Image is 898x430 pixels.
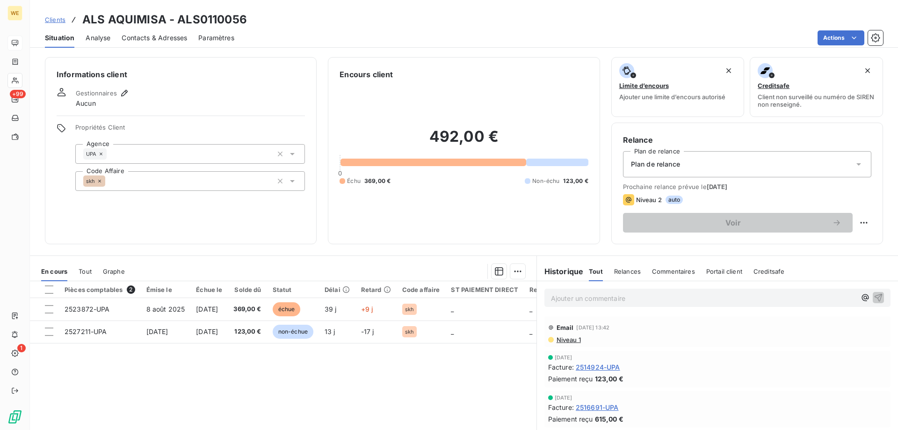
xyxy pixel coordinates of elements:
[866,398,889,421] iframe: Intercom live chat
[347,177,361,185] span: Échu
[576,402,619,412] span: 2516691-UPA
[557,324,574,331] span: Email
[196,305,218,313] span: [DATE]
[340,69,393,80] h6: Encours client
[127,285,135,294] span: 2
[233,305,261,314] span: 369,00 €
[17,344,26,352] span: 1
[589,268,603,275] span: Tout
[619,93,725,101] span: Ajouter une limite d’encours autorisé
[631,160,680,169] span: Plan de relance
[82,11,247,28] h3: ALS AQUIMISA - ALS0110056
[595,374,623,384] span: 123,00 €
[556,336,581,343] span: Niveau 1
[634,219,832,226] span: Voir
[361,305,373,313] span: +9 j
[555,395,572,401] span: [DATE]
[233,286,261,293] div: Solde dû
[338,169,342,177] span: 0
[548,414,593,424] span: Paiement reçu
[402,286,440,293] div: Code affaire
[361,286,391,293] div: Retard
[65,285,135,294] div: Pièces comptables
[707,183,728,190] span: [DATE]
[614,268,641,275] span: Relances
[146,305,185,313] span: 8 août 2025
[818,30,864,45] button: Actions
[548,402,574,412] span: Facture :
[41,268,67,275] span: En cours
[623,183,871,190] span: Prochaine relance prévue le
[86,151,96,157] span: UPA
[753,268,785,275] span: Creditsafe
[623,213,853,233] button: Voir
[10,90,26,98] span: +99
[57,69,305,80] h6: Informations client
[451,286,518,293] div: ST PAIEMENT DIRECT
[611,57,745,117] button: Limite d’encoursAjouter une limite d’encours autorisé
[76,89,117,97] span: Gestionnaires
[758,93,875,108] span: Client non surveillé ou numéro de SIREN non renseigné.
[623,134,871,146] h6: Relance
[65,328,107,335] span: 2527211-UPA
[325,305,337,313] span: 39 j
[7,6,22,21] div: WE
[619,82,669,89] span: Limite d’encours
[325,286,350,293] div: Délai
[45,16,65,23] span: Clients
[105,177,113,185] input: Ajouter une valeur
[103,268,125,275] span: Graphe
[529,305,532,313] span: _
[273,302,301,316] span: échue
[75,124,305,137] span: Propriétés Client
[595,414,623,424] span: 615,00 €
[532,177,559,185] span: Non-échu
[76,99,96,108] span: Aucun
[45,15,65,24] a: Clients
[636,196,662,204] span: Niveau 2
[405,329,414,335] span: skh
[273,286,313,293] div: Statut
[529,286,600,293] div: Recouvrement Déclaré
[273,325,313,339] span: non-échue
[652,268,695,275] span: Commentaires
[555,355,572,360] span: [DATE]
[451,305,454,313] span: _
[758,82,789,89] span: Creditsafe
[548,374,593,384] span: Paiement reçu
[7,409,22,424] img: Logo LeanPay
[86,178,95,184] span: skh
[146,328,168,335] span: [DATE]
[750,57,883,117] button: CreditsafeClient non surveillé ou numéro de SIREN non renseigné.
[576,362,620,372] span: 2514924-UPA
[666,196,683,204] span: auto
[122,33,187,43] span: Contacts & Adresses
[529,328,532,335] span: _
[233,327,261,336] span: 123,00 €
[107,150,114,158] input: Ajouter une valeur
[706,268,742,275] span: Portail client
[563,177,588,185] span: 123,00 €
[45,33,74,43] span: Situation
[537,266,584,277] h6: Historique
[364,177,391,185] span: 369,00 €
[146,286,185,293] div: Émise le
[198,33,234,43] span: Paramètres
[325,328,335,335] span: 13 j
[451,328,454,335] span: _
[405,306,414,312] span: skh
[361,328,374,335] span: -17 j
[548,362,574,372] span: Facture :
[196,328,218,335] span: [DATE]
[79,268,92,275] span: Tout
[340,127,588,155] h2: 492,00 €
[196,286,222,293] div: Échue le
[86,33,110,43] span: Analyse
[576,325,609,330] span: [DATE] 13:42
[65,305,110,313] span: 2523872-UPA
